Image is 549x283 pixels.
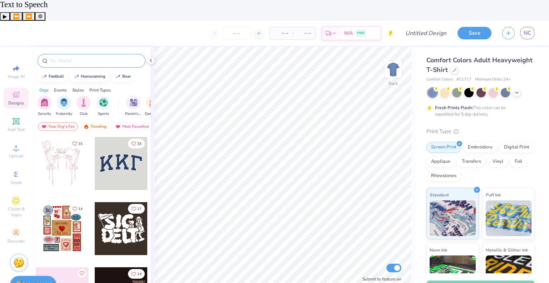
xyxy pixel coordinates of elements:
span: 14 [137,272,142,275]
strong: Fresh Prints Flash: [435,105,473,111]
div: Orgs [39,87,49,93]
span: Decorate [8,238,25,244]
img: most_fav.gif [41,124,47,129]
div: Print Type [426,127,535,136]
span: Standard [430,191,449,199]
img: Club Image [80,98,88,107]
img: Standard [430,200,476,236]
div: filter for Sports [96,96,110,117]
div: Embroidery [463,142,497,153]
button: filter button [96,96,110,117]
span: N/A [344,29,353,37]
div: Digital Print [499,142,534,153]
button: Save [457,27,491,39]
span: Minimum Order: 24 + [475,77,511,83]
img: trending.gif [83,124,89,129]
button: Forward [23,12,35,21]
span: Fraternity [56,111,72,117]
img: trend_line.gif [74,74,79,79]
span: # C1717 [456,77,471,83]
button: filter button [56,96,72,117]
button: football [38,71,67,82]
span: Comfort Colors [426,77,453,83]
img: Sports Image [99,98,108,107]
img: Game Day Image [149,98,157,107]
button: filter button [37,96,51,117]
span: Upload [9,153,23,159]
button: filter button [145,96,161,117]
img: Sorority Image [40,98,49,107]
span: Club [80,111,88,117]
div: bear [122,74,131,78]
span: Clipart & logos [4,206,29,218]
span: Puff Ink [486,191,501,199]
span: Add Text [8,127,25,132]
div: Your Org's Fav [38,122,78,131]
span: Comfort Colors Adult Heavyweight T-Shirt [426,56,533,74]
span: Neon Ink [430,246,447,254]
div: filter for Game Day [145,96,161,117]
span: Sorority [38,111,51,117]
span: Game Day [145,111,161,117]
button: Like [69,204,86,214]
input: Untitled Design [400,26,452,40]
button: Settings [35,12,45,21]
button: Like [128,269,145,279]
div: Applique [426,156,455,167]
img: trend_line.gif [41,74,47,79]
button: Like [69,139,86,148]
span: Parent's Weekend [125,111,142,117]
span: FREE [357,31,365,36]
div: Transfers [457,156,486,167]
div: Most Favorited [112,122,152,131]
button: Like [128,139,145,148]
span: – – [274,29,288,37]
div: Screen Print [426,142,461,153]
div: This color can be expedited for 5 day delivery. [435,104,523,117]
div: filter for Fraternity [56,96,72,117]
div: Foil [510,156,527,167]
button: homecoming [70,71,109,82]
img: Puff Ink [486,200,532,236]
button: bear [111,71,134,82]
div: filter for Club [76,96,91,117]
div: Styles [72,87,84,93]
div: football [49,74,64,78]
span: 14 [78,207,83,210]
input: – – [223,27,251,40]
img: Parent's Weekend Image [129,98,138,107]
button: filter button [125,96,142,117]
span: Metallic & Glitter Ink [486,246,528,254]
button: Like [78,269,86,278]
img: Fraternity Image [60,98,68,107]
div: Trending [80,122,110,131]
span: Designs [8,100,24,106]
button: Previous [10,12,23,21]
div: Vinyl [488,156,508,167]
span: Greek [11,180,22,185]
span: 17 [137,207,142,210]
a: NC [520,27,535,39]
input: Try "Alpha" [49,57,141,64]
button: Like [128,204,145,214]
div: Print Types [89,87,111,93]
img: Back [386,62,400,77]
img: trend_line.gif [115,74,121,79]
span: 33 [137,142,142,145]
div: filter for Sorority [37,96,51,117]
div: Back [389,80,398,87]
span: 15 [78,142,83,145]
span: Sports [98,111,109,117]
div: filter for Parent's Weekend [125,96,142,117]
img: most_fav.gif [115,124,121,129]
div: Events [54,87,67,93]
span: Image AI [8,74,25,79]
span: NC [524,29,531,37]
span: – – [297,29,311,37]
button: filter button [76,96,91,117]
div: homecoming [81,74,105,78]
div: Rhinestones [426,171,461,181]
